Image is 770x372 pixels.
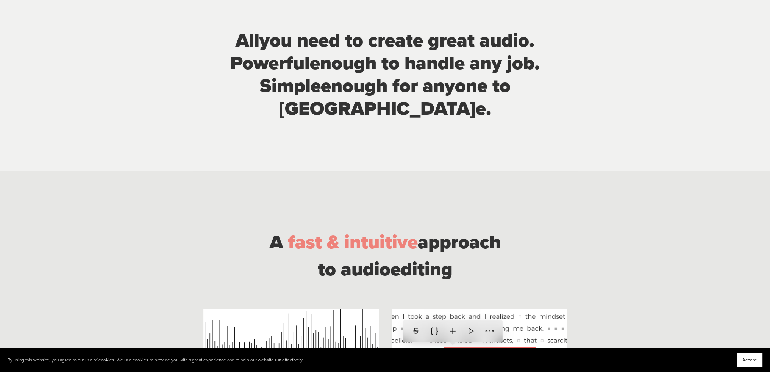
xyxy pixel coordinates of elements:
[203,29,567,120] h2: you need to create great audio. enough to handle any job. enough for anyone to [GEOGRAPHIC_DATA]
[230,52,310,75] span: Powerful
[203,229,567,283] div: approach to audio
[270,231,283,254] span: A
[476,97,491,120] span: e.
[288,231,418,254] span: fast & intuitive
[390,258,453,281] span: editing
[742,357,757,363] span: Accept
[8,357,303,363] p: By using this website, you agree to our use of cookies. We use cookies to provide you with a grea...
[236,29,259,52] span: All
[260,75,321,97] span: Simple
[737,353,762,367] button: Accept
